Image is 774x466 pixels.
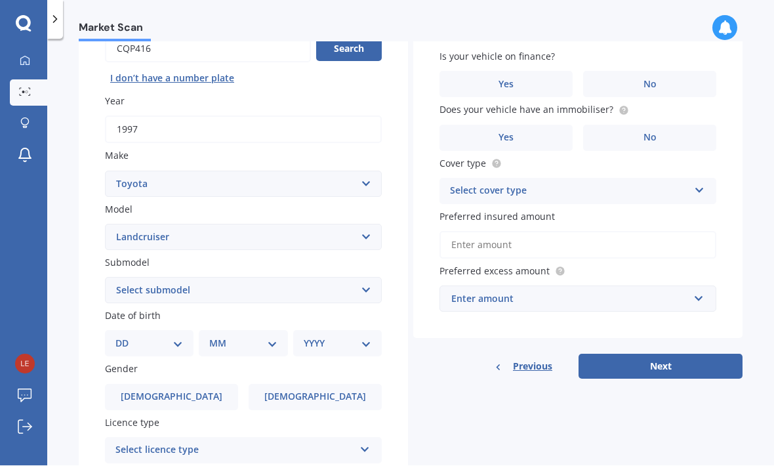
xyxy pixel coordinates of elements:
button: Next [579,354,743,379]
span: Gender [105,364,138,376]
span: Market Scan [79,22,151,39]
input: Enter plate number [105,35,311,63]
div: Select cover type [450,184,689,200]
span: Cover type [439,158,486,170]
span: [DEMOGRAPHIC_DATA] [264,392,366,403]
span: No [643,79,657,91]
button: I don’t have a number plate [105,68,239,89]
span: Licence type [105,417,159,429]
span: Submodel [105,257,150,269]
span: Model [105,203,132,216]
span: Make [105,150,129,163]
span: Does your vehicle have an immobiliser? [439,104,613,117]
span: Previous [513,357,552,377]
img: 4e85a10a339f59d2b41b81ef1a68a694 [15,354,35,374]
input: Enter amount [439,232,716,259]
span: No [643,133,657,144]
div: Select licence type [115,443,354,459]
span: Yes [499,79,514,91]
span: [DEMOGRAPHIC_DATA] [121,392,222,403]
div: Enter amount [451,292,689,307]
span: Preferred excess amount [439,265,550,278]
span: Is your vehicle on finance? [439,51,555,63]
span: Preferred insured amount [439,211,555,223]
button: Search [316,37,382,62]
input: YYYY [105,116,382,144]
span: Date of birth [105,310,161,322]
span: Year [105,95,125,108]
span: Yes [499,133,514,144]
